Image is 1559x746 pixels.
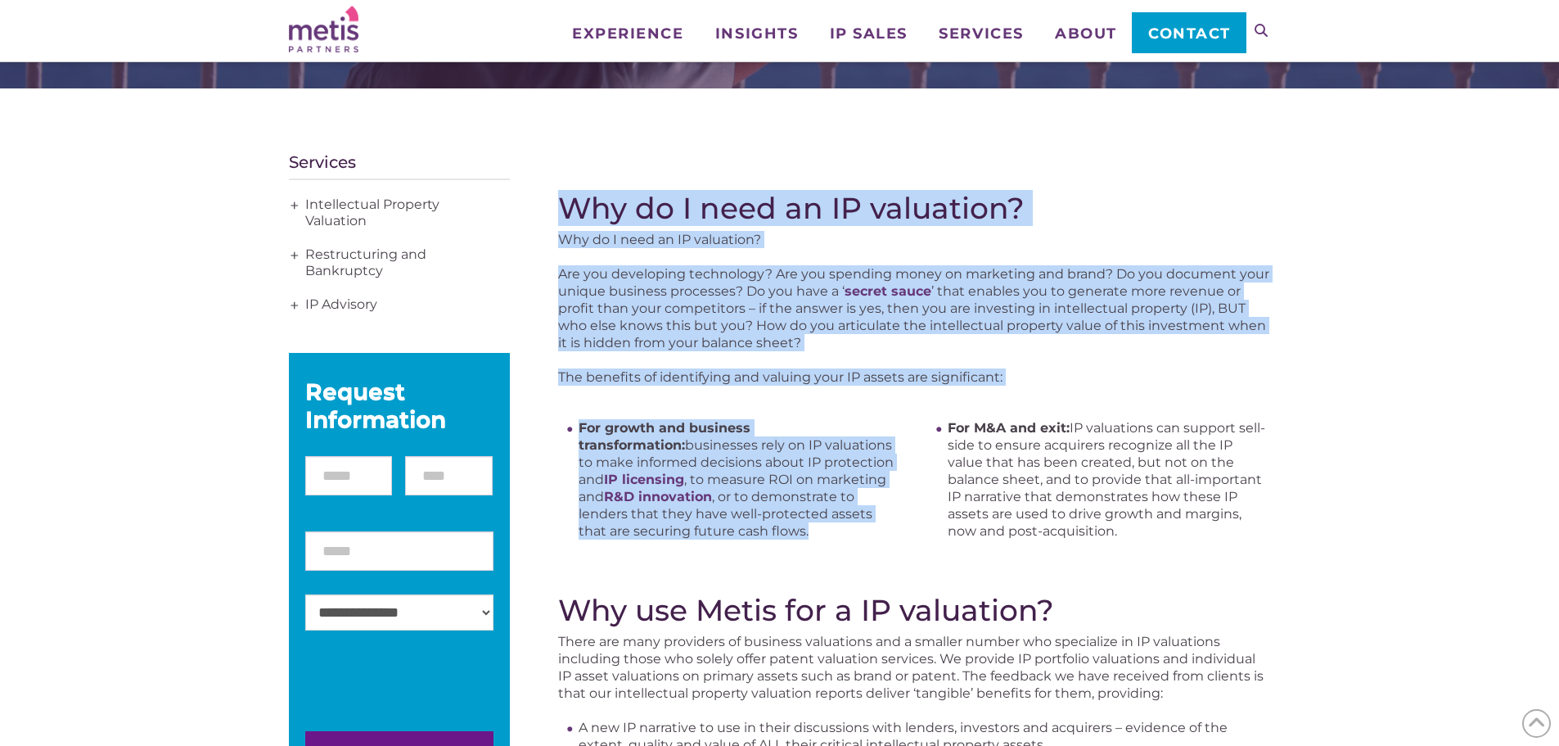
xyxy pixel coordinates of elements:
[289,238,510,288] a: Restructuring and Bankruptcy
[286,239,304,272] span: +
[948,420,1070,436] strong: For M&A and exit:
[1148,26,1231,41] span: Contact
[830,26,908,41] span: IP Sales
[289,188,510,238] a: Intellectual Property Valuation
[286,289,304,322] span: +
[939,26,1023,41] span: Services
[289,154,510,180] h4: Services
[558,368,1270,386] p: The benefits of identifying and valuing your IP assets are significant:
[558,633,1270,702] p: There are many providers of business valuations and a smaller number who specialize in IP valuati...
[558,231,1270,248] p: Why do I need an IP valuation?
[286,189,304,222] span: +
[558,265,1270,351] p: Are you developing technology? Are you spending money on marketing and brand? Do you document you...
[948,419,1270,540] li: IP valuations can support sell-side to ensure acquirers recognize all the IP value that has been ...
[289,288,510,322] a: IP Advisory
[289,6,358,52] img: Metis Partners
[305,654,554,718] iframe: reCAPTCHA
[604,472,684,487] a: IP licensing
[579,420,750,453] strong: For growth and business transformation:
[1522,709,1551,738] span: Back to Top
[579,419,901,540] li: businesses rely on IP valuations to make informed decisions about IP protection and , to measure ...
[715,26,798,41] span: Insights
[558,191,1270,225] h2: Why do I need an IP valuation?
[1055,26,1117,41] span: About
[572,26,683,41] span: Experience
[558,593,1270,627] h2: Why use Metis for a IP valuation?
[1132,12,1246,53] a: Contact
[845,283,931,299] a: secret sauce
[305,378,493,433] div: Request Information
[604,489,712,504] a: R&D innovation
